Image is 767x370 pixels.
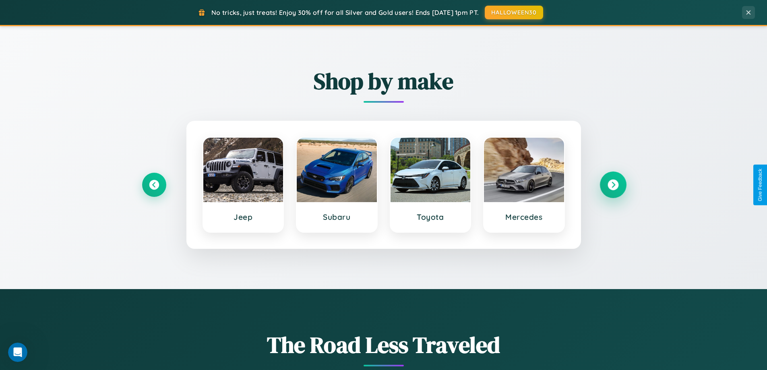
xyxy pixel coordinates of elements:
h3: Subaru [305,212,369,222]
h3: Toyota [399,212,463,222]
button: HALLOWEEN30 [485,6,543,19]
h3: Mercedes [492,212,556,222]
iframe: Intercom live chat [8,343,27,362]
div: Give Feedback [757,169,763,201]
span: No tricks, just treats! Enjoy 30% off for all Silver and Gold users! Ends [DATE] 1pm PT. [211,8,479,17]
h3: Jeep [211,212,275,222]
h1: The Road Less Traveled [142,329,625,360]
h2: Shop by make [142,66,625,97]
